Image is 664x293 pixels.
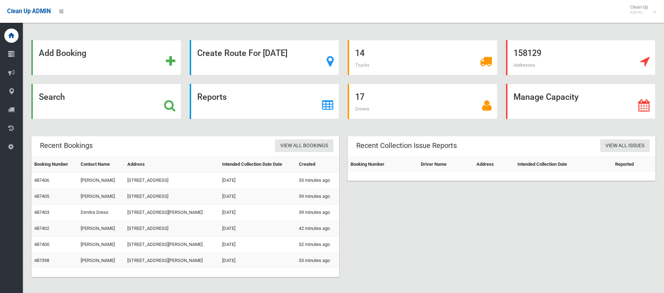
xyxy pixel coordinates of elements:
td: 52 minutes ago [296,237,339,253]
a: 487405 [34,194,49,199]
a: Reports [190,84,339,119]
strong: Reports [197,92,227,102]
td: [PERSON_NAME] [78,221,124,237]
td: [DATE] [219,205,296,221]
td: [STREET_ADDRESS] [124,221,219,237]
span: Trucks [355,62,369,68]
header: Recent Collection Issue Reports [348,139,465,153]
a: 487398 [34,258,49,263]
td: [STREET_ADDRESS][PERSON_NAME] [124,253,219,269]
strong: 158129 [514,48,541,58]
a: 487402 [34,226,49,231]
strong: Create Route For [DATE] [197,48,287,58]
a: 17 Drivers [348,84,497,119]
strong: 14 [355,48,364,58]
a: View All Issues [600,139,650,153]
td: 53 minutes ago [296,253,339,269]
td: [PERSON_NAME] [78,237,124,253]
td: 33 minutes ago [296,173,339,189]
a: Search [31,84,181,119]
a: 487403 [34,210,49,215]
th: Intended Collection Date [515,156,613,173]
td: [DATE] [219,173,296,189]
td: 42 minutes ago [296,221,339,237]
a: Add Booking [31,40,181,75]
td: [DATE] [219,189,296,205]
td: [PERSON_NAME] [78,173,124,189]
th: Contact Name [78,156,124,173]
td: [STREET_ADDRESS] [124,189,219,205]
span: Drivers [355,106,369,112]
th: Booking Number [31,156,78,173]
td: [DATE] [219,237,296,253]
strong: Add Booking [39,48,86,58]
td: [STREET_ADDRESS] [124,173,219,189]
th: Reported [612,156,655,173]
span: Clean Up ADMIN [7,8,51,15]
td: [DATE] [219,253,296,269]
th: Booking Number [348,156,418,173]
strong: Manage Capacity [514,92,578,102]
strong: 17 [355,92,364,102]
th: Address [124,156,219,173]
td: 39 minutes ago [296,189,339,205]
td: [STREET_ADDRESS][PERSON_NAME] [124,237,219,253]
td: [PERSON_NAME] [78,189,124,205]
span: Clean Up [627,4,655,15]
th: Driver Name [418,156,474,173]
strong: Search [39,92,65,102]
header: Recent Bookings [31,139,101,153]
td: [PERSON_NAME] [78,253,124,269]
a: 14 Trucks [348,40,497,75]
a: Create Route For [DATE] [190,40,339,75]
a: Manage Capacity [506,84,656,119]
td: 39 minutes ago [296,205,339,221]
th: Created [296,156,339,173]
small: Admin [630,10,648,15]
a: 487406 [34,178,49,183]
span: Addresses [514,62,535,68]
a: View All Bookings [275,139,333,153]
th: Intended Collection Date Date [219,156,296,173]
a: 487400 [34,242,49,247]
td: Dimitra Dress [78,205,124,221]
td: [STREET_ADDRESS][PERSON_NAME] [124,205,219,221]
td: [DATE] [219,221,296,237]
th: Address [474,156,515,173]
a: 158129 Addresses [506,40,656,75]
